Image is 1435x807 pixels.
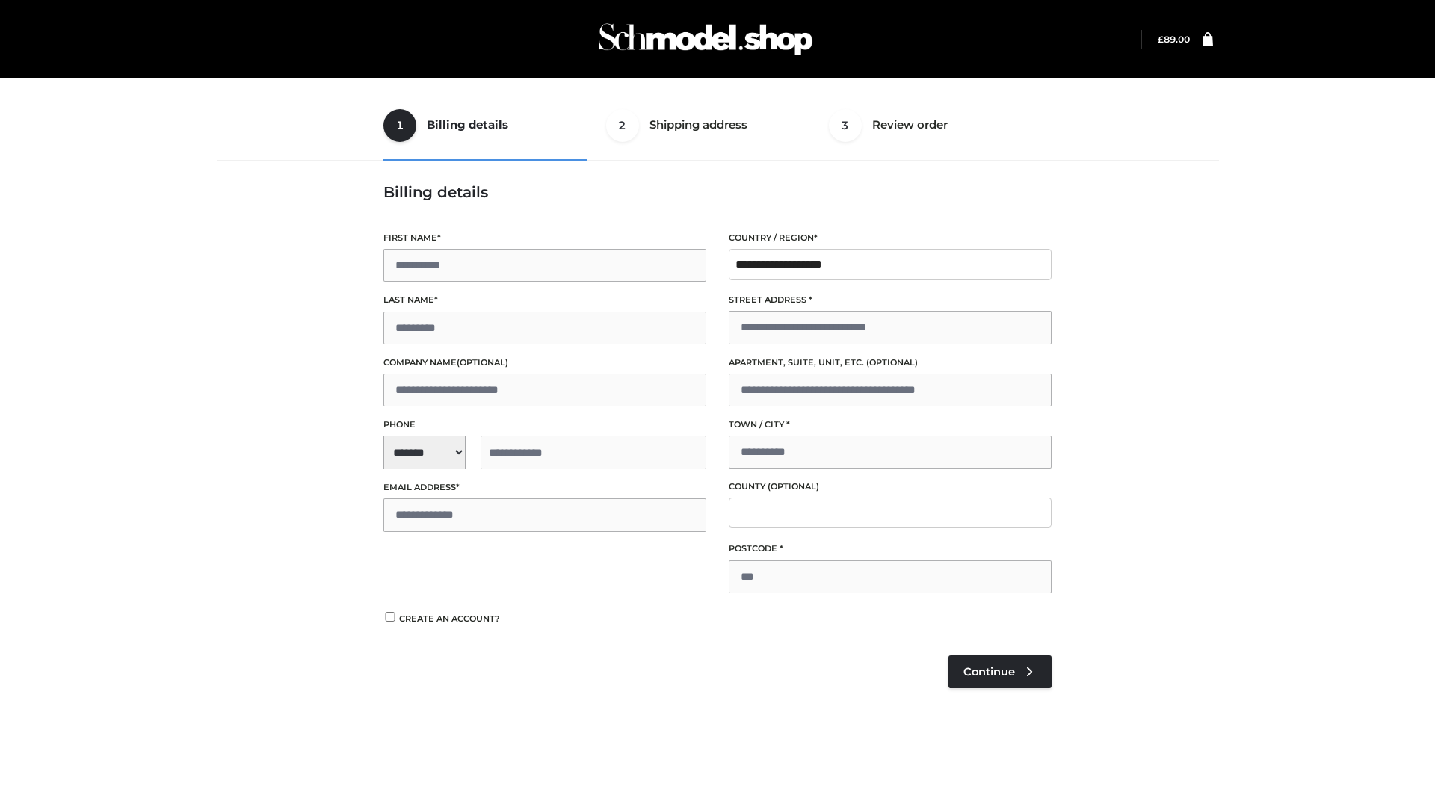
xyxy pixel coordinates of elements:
[457,357,508,368] span: (optional)
[593,10,818,69] img: Schmodel Admin 964
[729,356,1052,370] label: Apartment, suite, unit, etc.
[383,293,706,307] label: Last name
[963,665,1015,678] span: Continue
[1158,34,1190,45] a: £89.00
[729,418,1052,432] label: Town / City
[1158,34,1164,45] span: £
[729,231,1052,245] label: Country / Region
[383,418,706,432] label: Phone
[399,613,500,624] span: Create an account?
[768,481,819,492] span: (optional)
[948,655,1052,688] a: Continue
[383,356,706,370] label: Company name
[383,231,706,245] label: First name
[383,183,1052,201] h3: Billing details
[729,480,1052,494] label: County
[729,542,1052,556] label: Postcode
[729,293,1052,307] label: Street address
[1158,34,1190,45] bdi: 89.00
[383,480,706,495] label: Email address
[383,612,397,622] input: Create an account?
[866,357,918,368] span: (optional)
